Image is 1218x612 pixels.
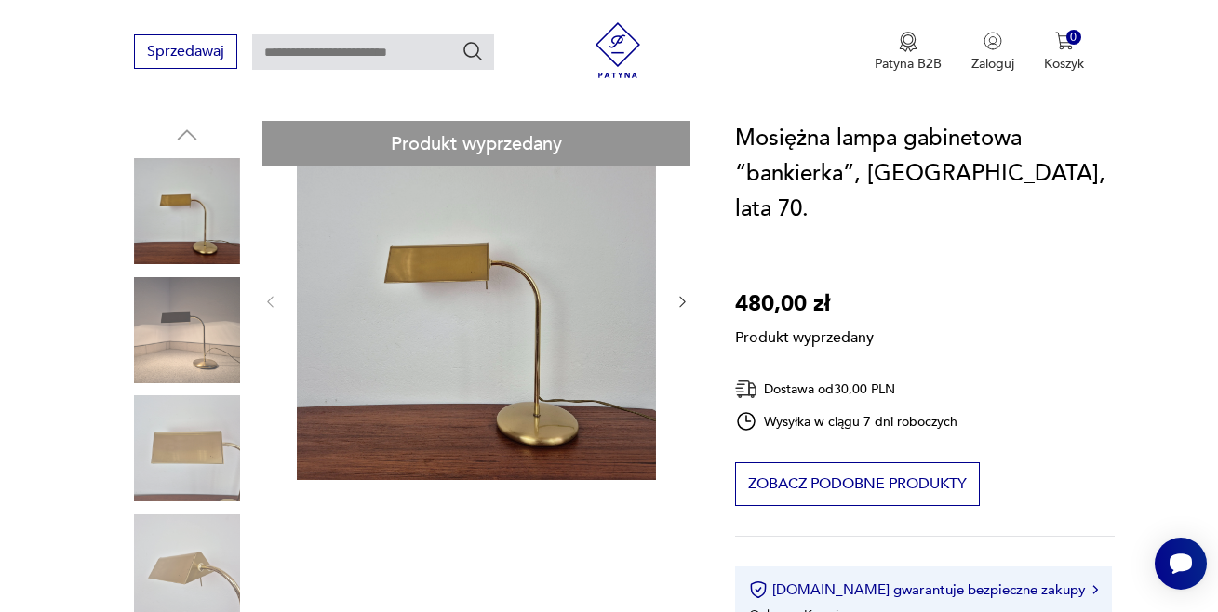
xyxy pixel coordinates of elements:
p: Koszyk [1044,55,1084,73]
iframe: Smartsupp widget button [1155,538,1207,590]
p: Patyna B2B [875,55,942,73]
button: Zaloguj [971,32,1014,73]
a: Ikona medaluPatyna B2B [875,32,942,73]
img: Ikona dostawy [735,378,757,401]
button: Patyna B2B [875,32,942,73]
div: Wysyłka w ciągu 7 dni roboczych [735,410,958,432]
p: Zaloguj [971,55,1014,73]
img: Ikonka użytkownika [984,32,1002,50]
img: Ikona strzałki w prawo [1092,585,1098,594]
div: Dostawa od 30,00 PLN [735,378,958,401]
p: 480,00 zł [735,286,874,322]
img: Ikona medalu [899,32,917,52]
button: Szukaj [462,40,484,62]
img: Patyna - sklep z meblami i dekoracjami vintage [590,22,646,78]
h1: Mosiężna lampa gabinetowa “bankierka”, [GEOGRAPHIC_DATA], lata 70. [735,121,1115,227]
img: Ikona certyfikatu [749,580,768,599]
button: Zobacz podobne produkty [735,462,980,506]
a: Sprzedawaj [134,47,237,60]
p: Produkt wyprzedany [735,322,874,348]
div: 0 [1066,30,1082,46]
button: [DOMAIN_NAME] gwarantuje bezpieczne zakupy [749,580,1098,599]
img: Ikona koszyka [1055,32,1074,50]
button: 0Koszyk [1044,32,1084,73]
button: Sprzedawaj [134,34,237,69]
